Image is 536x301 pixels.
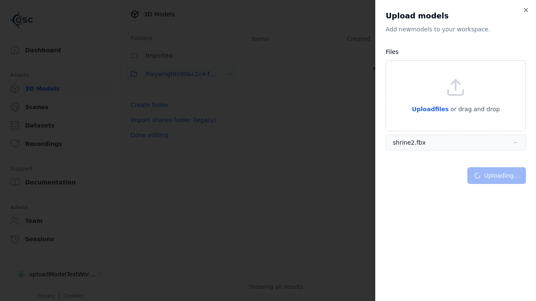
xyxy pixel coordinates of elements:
label: Files [386,48,399,55]
h2: Upload models [386,10,526,22]
div: shrine2.fbx [393,138,426,147]
p: Add new model s to your workspace. [386,25,526,33]
span: Upload files [412,106,448,112]
p: or drag and drop [449,104,500,114]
